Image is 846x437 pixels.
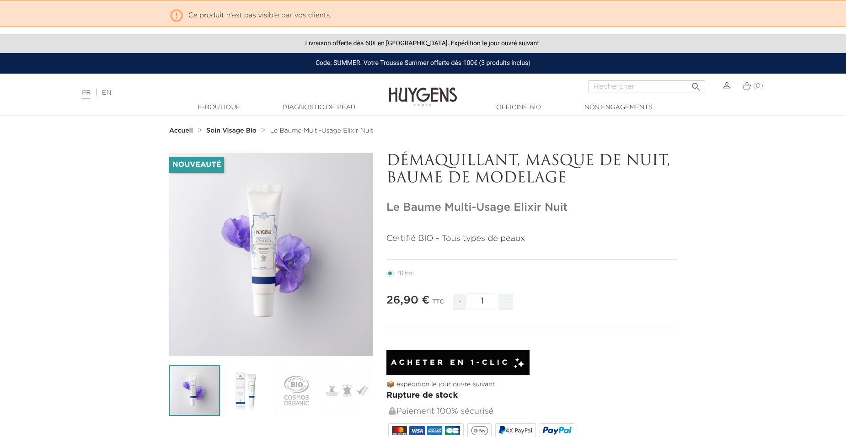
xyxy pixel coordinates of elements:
strong: Accueil [169,128,193,134]
div: TTC [432,292,444,317]
img: MASTERCARD [392,426,407,435]
a: Officine Bio [473,103,564,112]
p: 📦 expédition le jour ouvré suivant [386,380,677,389]
p: Certifié BIO - Tous types de peaux [386,233,677,245]
h1: Le Baume Multi-Usage Elixir Nuit [386,201,677,214]
a: Diagnostic de peau [273,103,364,112]
li: Nouveauté [169,157,224,173]
img: google_pay [471,426,488,435]
p: Ce produit n'est pas visible par vos clients. [169,6,677,21]
img: VISA [409,426,424,435]
img: AMEX [427,426,442,435]
span: Le Baume Multi-Usage Elixir Nuit [270,128,374,134]
input: Quantité [469,293,496,309]
a: Soin Visage Bio [206,127,259,134]
span: 4X PayPal [506,427,532,434]
img: Huygens [389,73,457,108]
p: DÉMAQUILLANT, MASQUE DE NUIT, BAUME DE MODELAGE [386,153,677,188]
strong: Soin Visage Bio [206,128,257,134]
a: Nos engagements [573,103,664,112]
span: + [498,294,513,310]
a: EN [102,90,111,96]
button:  [688,78,704,90]
a: E-Boutique [173,103,265,112]
a: Accueil [169,127,195,134]
i:  [691,79,701,90]
span: - [453,294,466,310]
div: | [77,87,346,98]
img: CB_NATIONALE [445,426,460,435]
label: 40ml [386,270,425,277]
input: Rechercher [589,80,705,92]
div: Paiement 100% sécurisé [388,402,677,421]
img: Paiement 100% sécurisé [389,407,396,415]
a: FR [82,90,91,99]
i:  [169,6,184,21]
span: (0) [753,83,763,89]
a: Le Baume Multi-Usage Elixir Nuit [270,127,374,134]
span: Rupture de stock [386,391,458,400]
span: 26,90 € [386,295,430,306]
